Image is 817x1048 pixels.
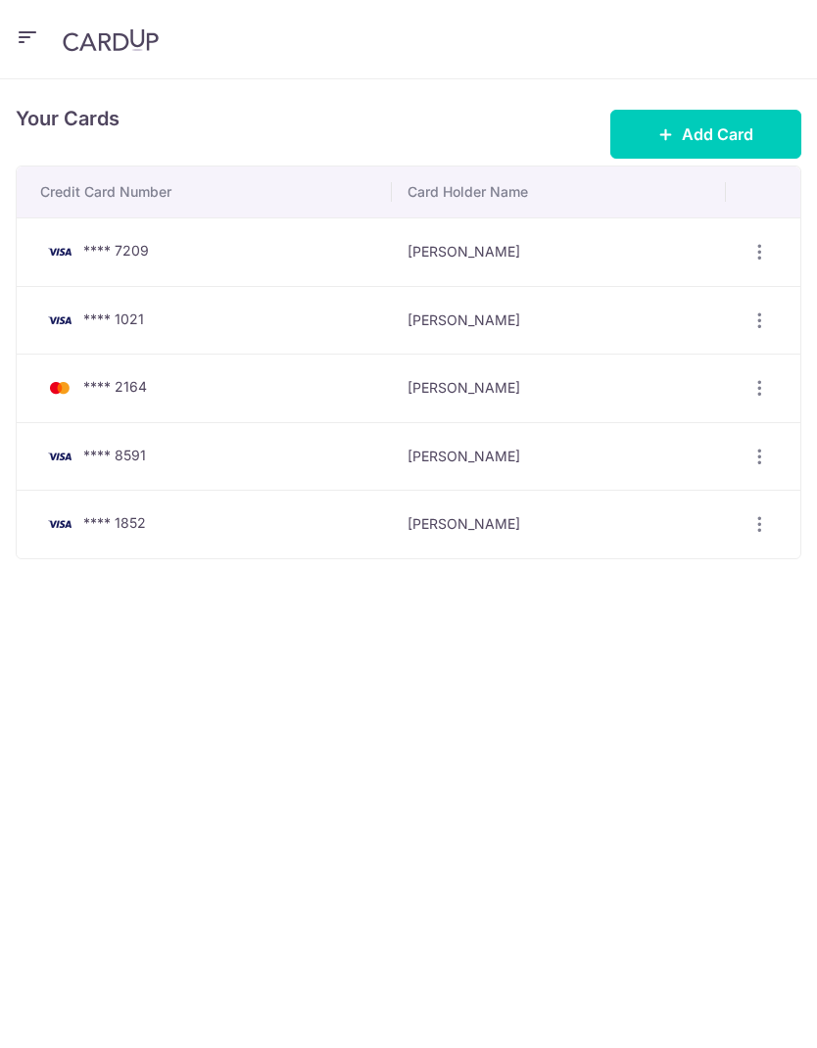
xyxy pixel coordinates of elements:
[40,240,79,263] img: Bank Card
[392,354,726,422] td: [PERSON_NAME]
[40,445,79,468] img: Bank Card
[392,286,726,355] td: [PERSON_NAME]
[40,376,79,400] img: Bank Card
[40,512,79,536] img: Bank Card
[682,122,753,146] span: Add Card
[392,490,726,558] td: [PERSON_NAME]
[392,422,726,491] td: [PERSON_NAME]
[63,28,159,52] img: CardUp
[392,217,726,286] td: [PERSON_NAME]
[610,110,801,159] button: Add Card
[17,167,392,217] th: Credit Card Number
[392,167,726,217] th: Card Holder Name
[40,309,79,332] img: Bank Card
[16,103,120,134] h4: Your Cards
